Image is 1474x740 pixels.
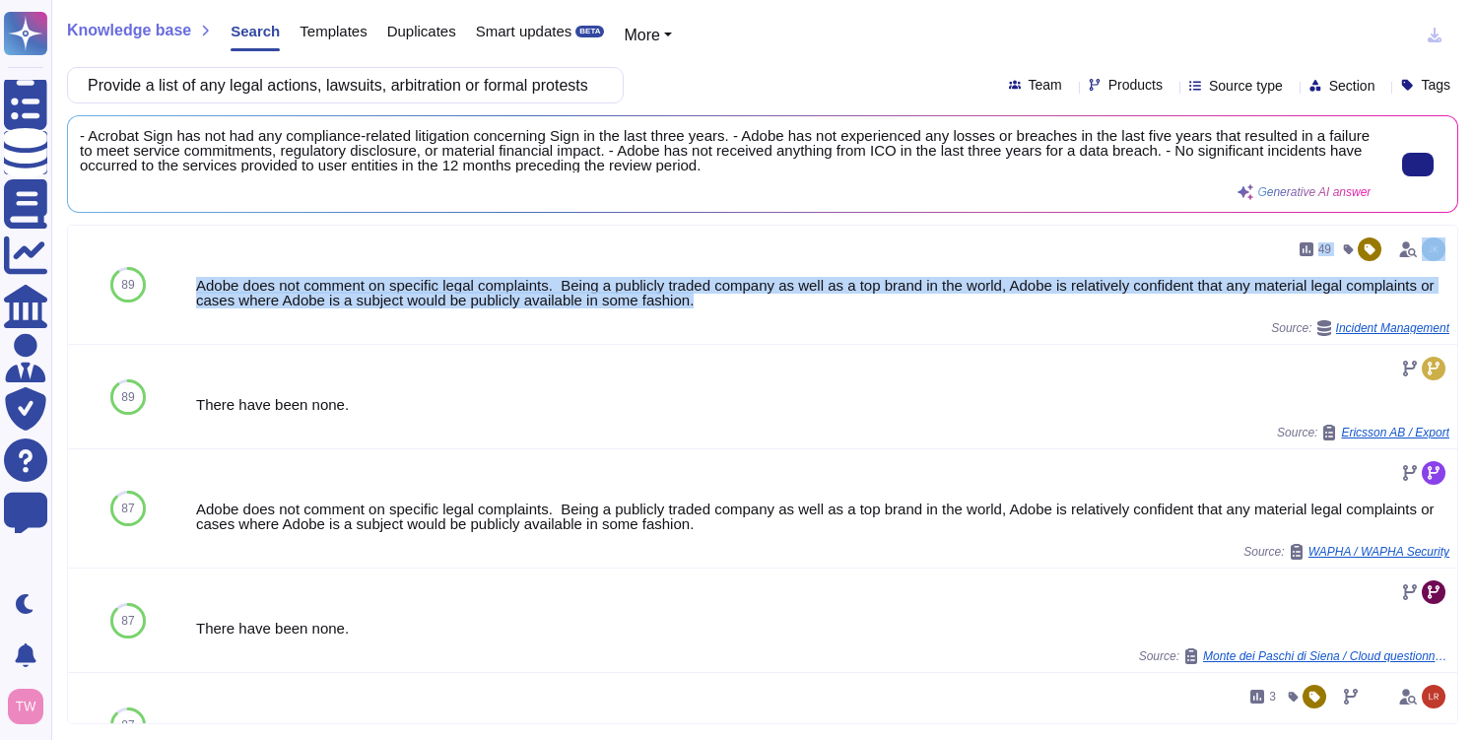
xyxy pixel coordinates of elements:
[196,621,1449,636] div: There have been none.
[1243,544,1449,560] span: Source:
[1421,78,1450,92] span: Tags
[196,397,1449,412] div: There have been none.
[196,278,1449,307] div: Adobe does not comment on specific legal complaints. Being a publicly traded company as well as a...
[1108,78,1163,92] span: Products
[121,279,134,291] span: 89
[624,24,672,47] button: More
[1271,320,1449,336] span: Source:
[1422,685,1445,708] img: user
[4,685,57,728] button: user
[67,23,191,38] span: Knowledge base
[300,24,367,38] span: Templates
[8,689,43,724] img: user
[1329,79,1375,93] span: Section
[1308,546,1449,558] span: WAPHA / WAPHA Security
[1277,425,1449,440] span: Source:
[1269,691,1276,703] span: 3
[78,68,603,102] input: Search a question or template...
[476,24,572,38] span: Smart updates
[1257,186,1371,198] span: Generative AI answer
[1422,237,1445,261] img: user
[387,24,456,38] span: Duplicates
[1029,78,1062,92] span: Team
[231,24,280,38] span: Search
[121,615,134,627] span: 87
[1139,648,1449,664] span: Source:
[80,128,1371,172] span: - Acrobat Sign has not had any compliance-related litigation concerning Sign in the last three ye...
[575,26,604,37] div: BETA
[121,503,134,514] span: 87
[1318,243,1331,255] span: 49
[121,719,134,731] span: 87
[1336,322,1449,334] span: Incident Management
[1209,79,1283,93] span: Source type
[624,27,659,43] span: More
[1341,427,1449,438] span: Ericsson AB / Export
[1203,650,1449,662] span: Monte dei Paschi di Siena / Cloud questionnaire MPS
[196,502,1449,531] div: Adobe does not comment on specific legal complaints. Being a publicly traded company as well as a...
[121,391,134,403] span: 89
